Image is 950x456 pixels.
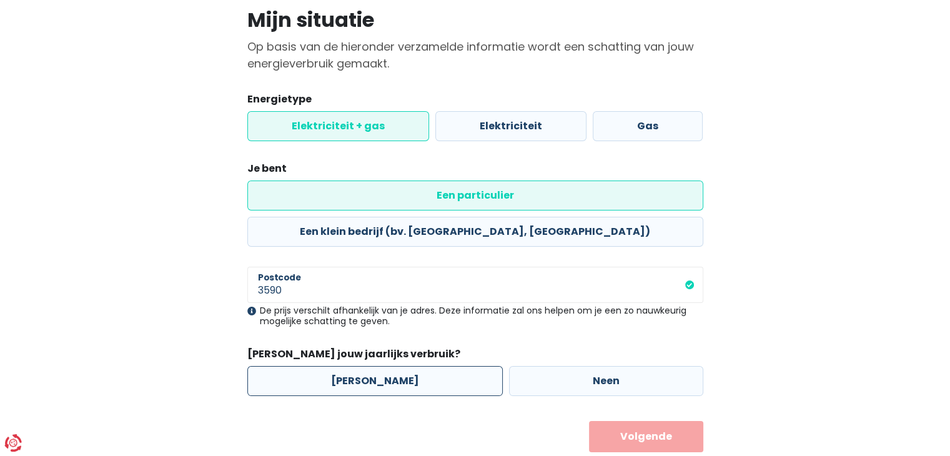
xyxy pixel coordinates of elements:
label: [PERSON_NAME] [247,366,503,396]
button: Volgende [589,421,703,452]
p: Op basis van de hieronder verzamelde informatie wordt een schatting van jouw energieverbruik gema... [247,38,703,72]
div: De prijs verschilt afhankelijk van je adres. Deze informatie zal ons helpen om je een zo nauwkeur... [247,305,703,327]
label: Gas [593,111,703,141]
label: Elektriciteit [435,111,586,141]
label: Een particulier [247,181,703,211]
label: Neen [509,366,703,396]
legend: Energietype [247,92,703,111]
legend: [PERSON_NAME] jouw jaarlijks verbruik? [247,347,703,366]
h1: Mijn situatie [247,8,703,32]
label: Een klein bedrijf (bv. [GEOGRAPHIC_DATA], [GEOGRAPHIC_DATA]) [247,217,703,247]
legend: Je bent [247,161,703,181]
label: Elektriciteit + gas [247,111,429,141]
input: 1000 [247,267,703,303]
